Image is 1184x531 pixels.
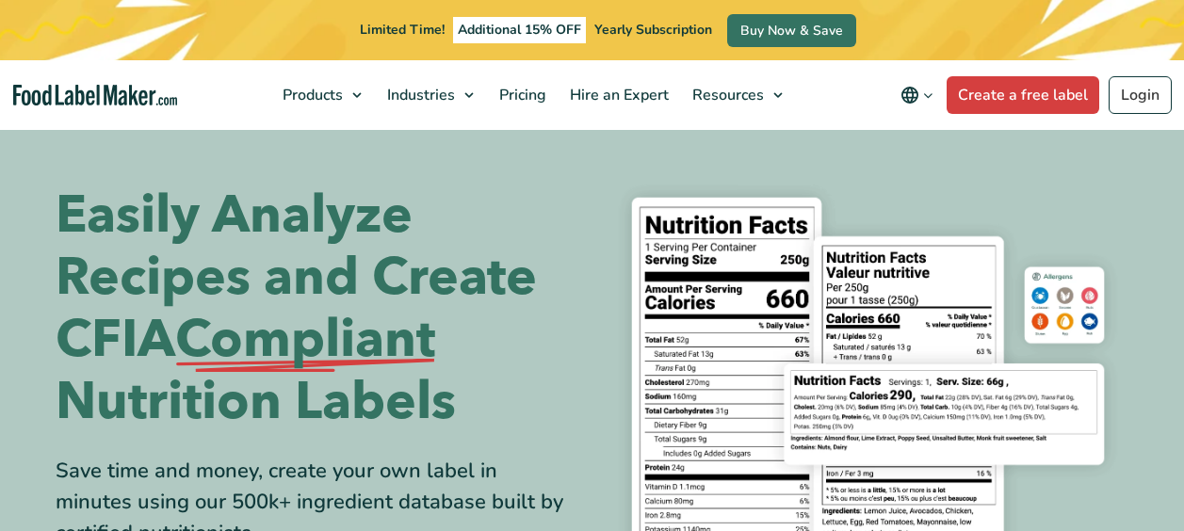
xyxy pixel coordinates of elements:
[13,85,177,106] a: Food Label Maker homepage
[681,60,792,130] a: Resources
[488,60,554,130] a: Pricing
[381,85,457,105] span: Industries
[727,14,856,47] a: Buy Now & Save
[1109,76,1172,114] a: Login
[56,185,578,433] h1: Easily Analyze Recipes and Create CFIA Nutrition Labels
[594,21,712,39] span: Yearly Subscription
[175,309,435,371] span: Compliant
[687,85,766,105] span: Resources
[564,85,671,105] span: Hire an Expert
[453,17,586,43] span: Additional 15% OFF
[494,85,548,105] span: Pricing
[277,85,345,105] span: Products
[376,60,483,130] a: Industries
[360,21,445,39] span: Limited Time!
[271,60,371,130] a: Products
[887,76,947,114] button: Change language
[947,76,1099,114] a: Create a free label
[559,60,676,130] a: Hire an Expert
